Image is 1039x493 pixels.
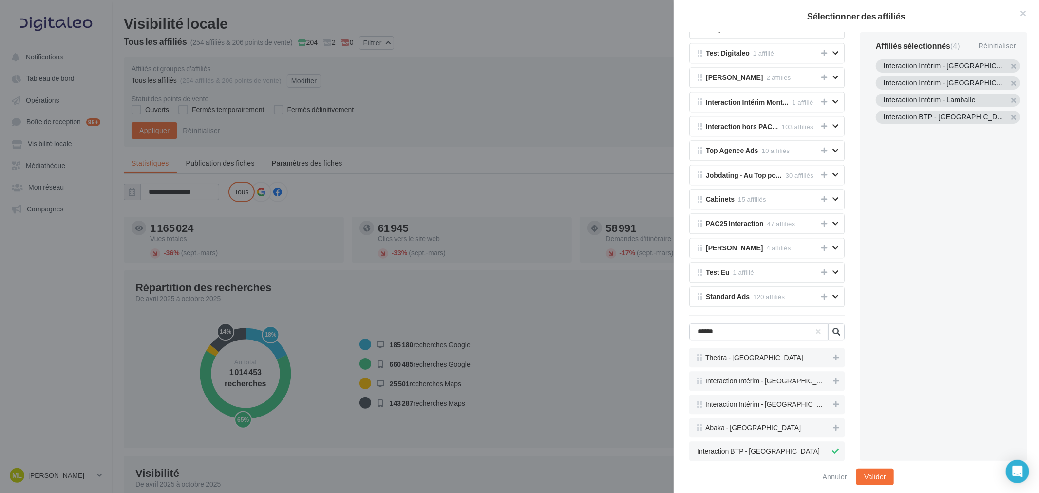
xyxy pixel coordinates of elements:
[753,293,785,301] span: 120 affiliés
[706,245,763,252] span: [PERSON_NAME]
[950,41,960,50] span: (4)
[705,378,825,385] span: Interaction Intérim - [GEOGRAPHIC_DATA]
[782,123,813,131] span: 103 affiliés
[697,448,820,455] span: Interaction BTP - [GEOGRAPHIC_DATA]
[705,401,825,408] span: Interaction Intérim - [GEOGRAPHIC_DATA]
[884,114,1004,122] div: Interaction BTP - [GEOGRAPHIC_DATA]
[706,50,750,57] span: Test Digitaleo
[876,42,960,50] div: Affiliés sélectionnés
[767,220,795,228] span: 47 affiliés
[762,147,790,154] span: 10 affiliés
[706,269,730,276] span: Test Eu
[706,293,750,301] span: Standard Ads
[766,74,791,81] span: 2 affiliés
[706,147,758,154] span: Top Agence Ads
[753,49,774,57] span: 1 affilié
[884,96,976,105] div: Interaction Intérim - Lamballe
[706,123,778,134] span: Interaction hors PAC 25
[1006,460,1029,483] div: Open Intercom Messenger
[706,220,764,228] span: PAC25 Interaction
[733,268,754,276] span: 1 affilié
[738,195,766,203] span: 15 affiliés
[792,98,813,106] span: 1 affilié
[706,172,782,183] span: Jobdating - Au Top pour l'Emploi - Vannes
[705,354,803,361] span: Thedra - [GEOGRAPHIC_DATA]
[975,40,1020,52] div: Réinitialiser
[705,424,801,432] span: Abaka - [GEOGRAPHIC_DATA]
[884,79,1004,88] div: Interaction Intérim - [GEOGRAPHIC_DATA]
[785,171,813,179] span: 30 affiliés
[706,99,789,110] span: Interaction Intérim Montaigu - Ads
[706,74,763,81] span: [PERSON_NAME]
[884,62,1004,71] div: Interaction Intérim - [GEOGRAPHIC_DATA]
[819,471,851,483] button: Annuler
[766,244,791,252] span: 4 affiliés
[706,196,735,203] span: Cabinets
[689,12,1023,20] h2: Sélectionner des affiliés
[856,469,894,485] button: Valider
